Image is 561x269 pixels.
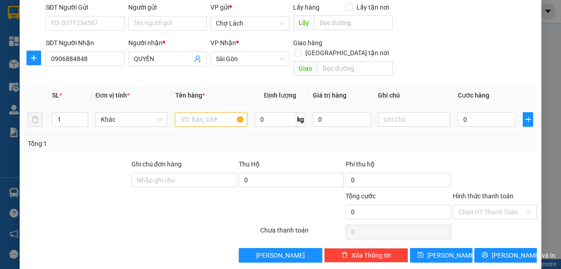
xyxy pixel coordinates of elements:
[317,61,393,76] input: Dọc đường
[302,48,393,58] span: [GEOGRAPHIC_DATA] tận nơi
[95,92,130,99] span: Đơn vị tính
[378,112,451,127] input: Ghi Chú
[341,252,348,259] span: delete
[46,2,125,12] div: SĐT Người Gửi
[417,252,424,259] span: save
[210,39,236,47] span: VP Nhận
[293,61,317,76] span: Giao
[351,250,391,260] span: Xóa Thông tin
[216,16,284,30] span: Chợ Lách
[101,113,163,126] span: Khác
[131,160,182,168] label: Ghi chú đơn hàng
[457,92,489,99] span: Cước hàng
[374,87,454,104] th: Ghi chú
[264,92,296,99] span: Định lượng
[26,51,41,65] button: plus
[324,248,408,263] button: deleteXóa Thông tin
[293,16,314,30] span: Lấy
[482,252,488,259] span: printer
[346,159,451,173] div: Phí thu hộ
[46,38,125,48] div: SĐT Người Nhận
[175,112,247,127] input: VD: Bàn, Ghế
[239,160,260,168] span: Thu Hộ
[313,112,371,127] input: 0
[314,16,393,30] input: Dọc đường
[256,250,305,260] span: [PERSON_NAME]
[216,52,284,66] span: Sài Gòn
[453,192,514,200] label: Hình thức thanh toán
[131,173,237,187] input: Ghi chú đơn hàng
[523,116,533,123] span: plus
[346,192,376,200] span: Tổng cước
[175,92,204,99] span: Tên hàng
[410,248,472,263] button: save[PERSON_NAME]
[28,139,217,149] div: Tổng: 1
[293,39,322,47] span: Giao hàng
[27,54,41,62] span: plus
[28,112,42,127] button: delete
[523,112,533,127] button: plus
[128,38,207,48] div: Người nhận
[194,55,201,62] span: user-add
[313,92,346,99] span: Giá trị hàng
[474,248,537,263] button: printer[PERSON_NAME] và In
[239,248,323,263] button: [PERSON_NAME]
[427,250,476,260] span: [PERSON_NAME]
[293,4,320,11] span: Lấy hàng
[296,112,305,127] span: kg
[52,92,59,99] span: SL
[353,2,393,12] span: Lấy tận nơi
[210,2,289,12] div: VP gửi
[128,2,207,12] div: Người gửi
[492,250,556,260] span: [PERSON_NAME] và In
[259,225,345,241] div: Chưa thanh toán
